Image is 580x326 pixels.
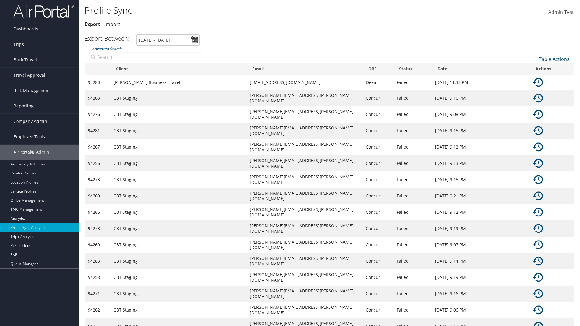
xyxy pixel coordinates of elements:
[432,269,530,286] td: [DATE] 9:19 PM
[533,224,543,233] img: ta-history.png
[533,289,543,299] img: ta-history.png
[14,98,34,113] span: Reporting
[363,63,394,75] th: OBE: activate to sort column ascending
[394,253,432,269] td: Failed
[432,302,530,318] td: [DATE] 9:06 PM
[533,241,543,247] a: Details
[363,302,394,318] td: Concur
[111,139,247,155] td: CBT Staging
[363,253,394,269] td: Concur
[533,193,543,198] a: Details
[363,171,394,188] td: Concur
[111,269,247,286] td: CBT Staging
[533,274,543,280] a: Details
[111,286,247,302] td: CBT Staging
[363,237,394,253] td: Concur
[247,286,363,302] td: [PERSON_NAME][EMAIL_ADDRESS][PERSON_NAME][DOMAIN_NAME]
[363,188,394,204] td: Concur
[111,253,247,269] td: CBT Staging
[394,286,432,302] td: Failed
[85,155,111,171] td: 94256
[85,4,411,17] h1: Profile Sync
[136,34,200,46] input: [DATE] - [DATE]
[394,204,432,220] td: Failed
[539,56,569,62] a: Table Actions
[363,269,394,286] td: Concur
[247,188,363,204] td: [PERSON_NAME][EMAIL_ADDRESS][PERSON_NAME][DOMAIN_NAME]
[533,95,543,101] a: Details
[111,302,247,318] td: CBT Staging
[85,139,111,155] td: 94267
[14,129,45,144] span: Employee Tools
[111,188,247,204] td: CBT Staging
[533,93,543,103] img: ta-history.png
[363,139,394,155] td: Concur
[548,9,574,15] span: Admin Test
[533,273,543,282] img: ta-history.png
[111,123,247,139] td: CBT Staging
[533,240,543,250] img: ta-history.png
[111,204,247,220] td: CBT Staging
[533,127,543,133] a: Details
[363,123,394,139] td: Concur
[247,220,363,237] td: [PERSON_NAME][EMAIL_ADDRESS][PERSON_NAME][DOMAIN_NAME]
[89,52,202,62] input: Advanced Search
[247,155,363,171] td: [PERSON_NAME][EMAIL_ADDRESS][PERSON_NAME][DOMAIN_NAME]
[85,90,111,106] td: 94263
[85,171,111,188] td: 94273
[533,111,543,117] a: Details
[432,188,530,204] td: [DATE] 9:21 PM
[111,237,247,253] td: CBT Staging
[394,302,432,318] td: Failed
[394,237,432,253] td: Failed
[432,204,530,220] td: [DATE] 9:12 PM
[85,34,130,43] h3: Export Between:
[111,220,247,237] td: CBT Staging
[533,207,543,217] img: ta-history.png
[111,75,247,90] td: [PERSON_NAME] Business Travel
[394,90,432,106] td: Failed
[363,90,394,106] td: Concur
[247,90,363,106] td: [PERSON_NAME][EMAIL_ADDRESS][PERSON_NAME][DOMAIN_NAME]
[247,123,363,139] td: [PERSON_NAME][EMAIL_ADDRESS][PERSON_NAME][DOMAIN_NAME]
[85,220,111,237] td: 94278
[363,220,394,237] td: Concur
[14,52,37,67] span: Book Travel
[85,237,111,253] td: 94269
[432,220,530,237] td: [DATE] 9:19 PM
[14,68,45,83] span: Travel Approval
[363,155,394,171] td: Concur
[432,237,530,253] td: [DATE] 9:07 PM
[85,204,111,220] td: 94265
[394,63,432,75] th: Status: activate to sort column ascending
[533,290,543,296] a: Details
[432,171,530,188] td: [DATE] 9:15 PM
[85,106,111,123] td: 94276
[533,256,543,266] img: ta-history.png
[394,220,432,237] td: Failed
[394,139,432,155] td: Failed
[14,114,47,129] span: Company Admin
[247,302,363,318] td: [PERSON_NAME][EMAIL_ADDRESS][PERSON_NAME][DOMAIN_NAME]
[533,110,543,119] img: ta-history.png
[533,175,543,184] img: ta-history.png
[533,160,543,166] a: Details
[247,269,363,286] td: [PERSON_NAME][EMAIL_ADDRESS][PERSON_NAME][DOMAIN_NAME]
[14,145,49,160] span: AirPortal® Admin
[394,123,432,139] td: Failed
[247,253,363,269] td: [PERSON_NAME][EMAIL_ADDRESS][PERSON_NAME][DOMAIN_NAME]
[14,83,50,98] span: Risk Management
[432,139,530,155] td: [DATE] 9:12 PM
[247,237,363,253] td: [PERSON_NAME][EMAIL_ADDRESS][PERSON_NAME][DOMAIN_NAME]
[363,75,394,90] td: Deem
[111,155,247,171] td: CBT Staging
[85,269,111,286] td: 94258
[394,75,432,90] td: Failed
[432,63,530,75] th: Date: activate to sort column ascending
[394,171,432,188] td: Failed
[111,106,247,123] td: CBT Staging
[533,209,543,215] a: Details
[85,123,111,139] td: 94281
[14,21,38,37] span: Dashboards
[533,144,543,149] a: Details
